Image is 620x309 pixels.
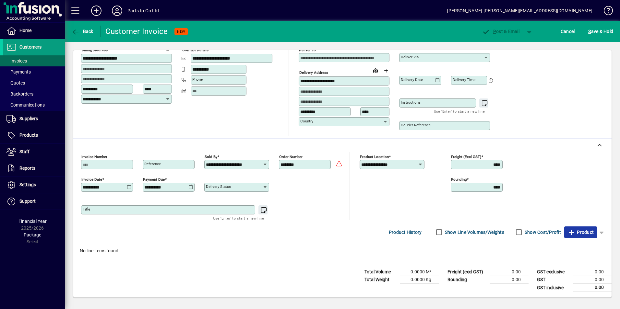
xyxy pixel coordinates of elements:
span: NEW [177,29,185,34]
a: Settings [3,177,65,193]
mat-label: Delivery date [401,77,423,82]
span: Invoices [6,58,27,63]
button: Post & Email [479,26,523,37]
td: 0.00 [490,276,529,284]
mat-label: Product location [360,154,389,159]
button: Product [564,226,597,238]
mat-label: Reference [144,162,161,166]
span: Quotes [6,80,25,86]
mat-label: Sold by [205,154,217,159]
a: Backorders [3,88,65,99]
label: Show Cost/Profit [523,229,561,235]
span: Product [567,227,594,237]
button: Copy to Delivery address [163,43,173,53]
button: Back [70,26,95,37]
span: Reports [19,166,35,171]
span: P [493,29,496,34]
div: Customer Invoice [105,26,168,37]
a: Suppliers [3,111,65,127]
span: Support [19,199,36,204]
a: View on map [153,42,163,53]
button: Profile [107,5,127,17]
mat-label: Delivery time [453,77,475,82]
mat-label: Order number [279,154,303,159]
td: Total Weight [361,276,400,284]
span: S [588,29,591,34]
mat-label: Freight (excl GST) [451,154,481,159]
td: GST exclusive [534,268,573,276]
mat-label: Phone [192,77,203,82]
button: Product History [386,226,424,238]
mat-label: Deliver via [401,55,419,59]
span: Backorders [6,91,33,97]
mat-hint: Use 'Enter' to start a new line [434,108,485,115]
span: Home [19,28,31,33]
span: ave & Hold [588,26,613,37]
span: Payments [6,69,31,74]
td: Rounding [444,276,490,284]
span: Cancel [561,26,575,37]
td: Total Volume [361,268,400,276]
mat-label: Title [83,207,90,212]
span: Product History [389,227,422,237]
span: Communications [6,102,45,108]
mat-label: Payment due [143,177,165,182]
td: Freight (excl GST) [444,268,490,276]
td: 0.00 [573,284,612,292]
mat-label: Delivery status [206,184,231,189]
mat-label: Invoice number [81,154,107,159]
td: 0.00 [573,276,612,284]
span: Back [72,29,93,34]
span: ost & Email [482,29,519,34]
button: Add [86,5,107,17]
mat-label: Instructions [401,100,421,105]
button: Choose address [381,65,391,76]
a: Quotes [3,77,65,88]
span: Customers [19,44,42,50]
a: Knowledge Base [599,1,612,22]
mat-label: Courier Reference [401,123,431,127]
button: Save & Hold [587,26,615,37]
a: Reports [3,160,65,177]
div: Parts to Go Ltd. [127,6,161,16]
td: 0.00 [490,268,529,276]
a: Home [3,23,65,39]
mat-label: Invoice date [81,177,102,182]
app-page-header-button: Back [65,26,101,37]
a: Support [3,193,65,210]
td: 0.0000 M³ [400,268,439,276]
div: [PERSON_NAME] [PERSON_NAME][EMAIL_ADDRESS][DOMAIN_NAME] [447,6,592,16]
a: Invoices [3,55,65,66]
a: Communications [3,99,65,110]
td: 0.00 [573,268,612,276]
span: Staff [19,149,30,154]
span: Suppliers [19,116,38,121]
span: Package [24,232,41,237]
td: GST inclusive [534,284,573,292]
td: 0.0000 Kg [400,276,439,284]
span: Financial Year [18,219,47,224]
a: Payments [3,66,65,77]
span: Products [19,132,38,138]
a: View on map [370,65,381,75]
mat-label: Country [300,119,313,123]
mat-label: Rounding [451,177,467,182]
a: Products [3,127,65,143]
button: Cancel [559,26,577,37]
span: Settings [19,182,36,187]
td: GST [534,276,573,284]
label: Show Line Volumes/Weights [444,229,504,235]
a: Staff [3,144,65,160]
div: No line items found [73,241,612,261]
mat-hint: Use 'Enter' to start a new line [213,214,264,222]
